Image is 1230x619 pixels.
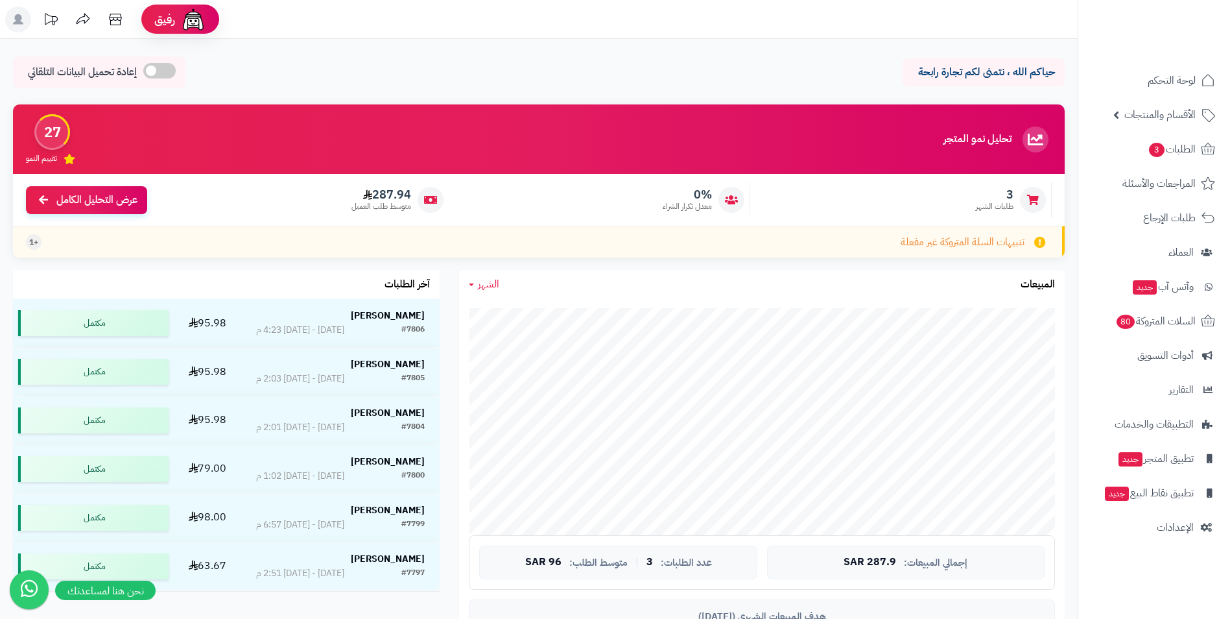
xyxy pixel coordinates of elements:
[351,188,411,202] span: 287.94
[256,470,344,483] div: [DATE] - [DATE] 1:02 م
[1086,202,1222,234] a: طلبات الإرجاع
[1115,312,1196,330] span: السلات المتروكة
[1142,27,1218,54] img: logo-2.png
[401,372,425,385] div: #7805
[256,324,344,337] div: [DATE] - [DATE] 4:23 م
[1168,243,1194,261] span: العملاء
[351,406,425,420] strong: [PERSON_NAME]
[256,372,344,385] div: [DATE] - [DATE] 2:03 م
[351,552,425,566] strong: [PERSON_NAME]
[26,186,147,214] a: عرض التحليل الكامل
[1086,443,1222,474] a: تطبيق المتجرجديد
[18,553,169,579] div: مكتمل
[56,193,137,208] span: عرض التحليل الكامل
[1148,143,1165,158] span: 3
[1086,65,1222,96] a: لوحة التحكم
[1131,278,1194,296] span: وآتس آب
[351,358,425,371] strong: [PERSON_NAME]
[1086,374,1222,406] a: التقارير
[1148,71,1196,90] span: لوحة التحكم
[18,407,169,433] div: مكتمل
[351,455,425,468] strong: [PERSON_NAME]
[180,6,206,32] img: ai-face.png
[174,494,241,542] td: 98.00
[976,188,1013,202] span: 3
[663,188,712,202] span: 0%
[1086,512,1222,543] a: الإعدادات
[1148,140,1196,158] span: الطلبات
[1086,271,1222,302] a: وآتس آبجديد
[401,324,425,337] div: #7806
[569,557,628,568] span: متوسط الطلب:
[401,470,425,483] div: #7800
[174,299,241,347] td: 95.98
[1086,478,1222,509] a: تطبيق نقاط البيعجديد
[844,557,896,568] span: 287.9 SAR
[174,445,241,493] td: 79.00
[1086,409,1222,440] a: التطبيقات والخدمات
[976,201,1013,212] span: طلبات الشهر
[1104,484,1194,502] span: تطبيق نقاط البيع
[18,359,169,385] div: مكتمل
[1133,280,1157,295] span: جديد
[901,235,1024,250] span: تنبيهات السلة المتروكة غير مفعلة
[1086,237,1222,268] a: العملاء
[28,65,137,80] span: إعادة تحميل البيانات التلقائي
[661,557,712,568] span: عدد الطلبات:
[351,504,425,517] strong: [PERSON_NAME]
[1105,487,1129,501] span: جديد
[174,542,241,590] td: 63.67
[646,557,653,568] span: 3
[1086,306,1222,337] a: السلات المتروكة80
[26,153,57,164] span: تقييم النمو
[29,237,38,248] span: +1
[1021,279,1055,291] h3: المبيعات
[174,396,241,444] td: 95.98
[1086,134,1222,165] a: الطلبات3
[401,567,425,580] div: #7797
[635,557,639,567] span: |
[1116,315,1135,330] span: 80
[1115,415,1194,433] span: التطبيقات والخدمات
[401,421,425,434] div: #7804
[351,309,425,322] strong: [PERSON_NAME]
[1086,168,1222,199] a: المراجعات والأسئلة
[1169,381,1194,399] span: التقارير
[18,310,169,336] div: مكتمل
[384,279,430,291] h3: آخر الطلبات
[904,557,967,568] span: إجمالي المبيعات:
[18,505,169,531] div: مكتمل
[478,276,499,292] span: الشهر
[912,65,1055,80] p: حياكم الله ، نتمنى لكم تجارة رابحة
[34,6,67,36] a: تحديثات المنصة
[1118,452,1142,467] span: جديد
[154,12,175,27] span: رفيق
[401,518,425,531] div: #7799
[256,518,344,531] div: [DATE] - [DATE] 6:57 م
[351,201,411,212] span: متوسط طلب العميل
[1143,209,1196,227] span: طلبات الإرجاع
[256,567,344,580] div: [DATE] - [DATE] 2:51 م
[469,277,499,292] a: الشهر
[256,421,344,434] div: [DATE] - [DATE] 2:01 م
[1124,106,1196,124] span: الأقسام والمنتجات
[174,348,241,396] td: 95.98
[525,557,562,568] span: 96 SAR
[943,134,1011,145] h3: تحليل نمو المتجر
[663,201,712,212] span: معدل تكرار الشراء
[1117,450,1194,468] span: تطبيق المتجر
[18,456,169,482] div: مكتمل
[1122,175,1196,193] span: المراجعات والأسئلة
[1086,340,1222,371] a: أدوات التسويق
[1157,518,1194,537] span: الإعدادات
[1137,346,1194,365] span: أدوات التسويق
